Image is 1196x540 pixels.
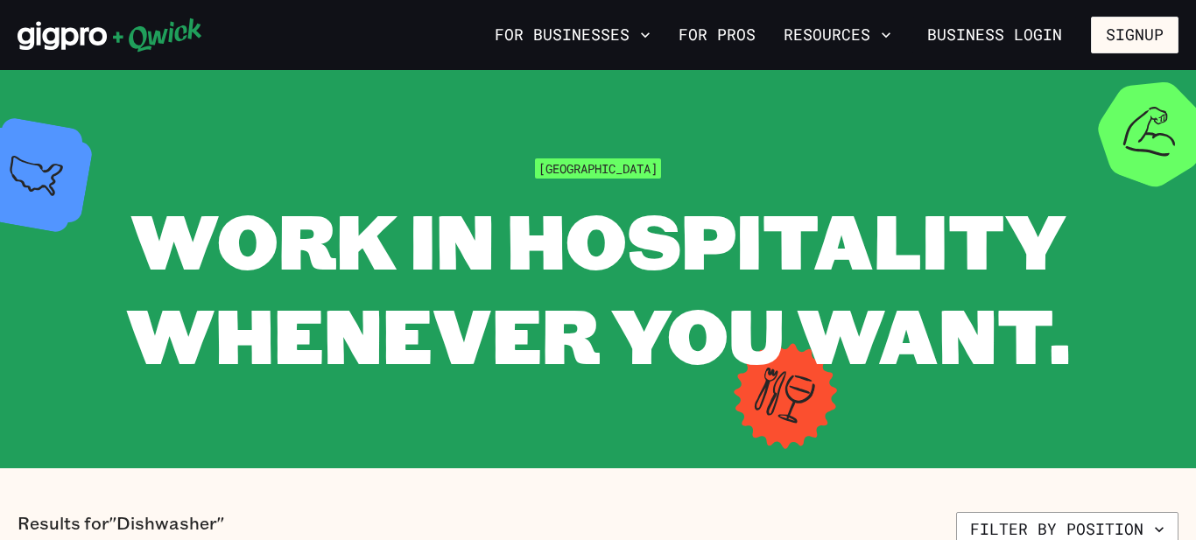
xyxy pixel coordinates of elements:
[672,20,763,50] a: For Pros
[1091,17,1178,53] button: Signup
[535,158,661,179] span: [GEOGRAPHIC_DATA]
[126,189,1070,384] span: WORK IN HOSPITALITY WHENEVER YOU WANT.
[912,17,1077,53] a: Business Login
[777,20,898,50] button: Resources
[488,20,658,50] button: For Businesses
